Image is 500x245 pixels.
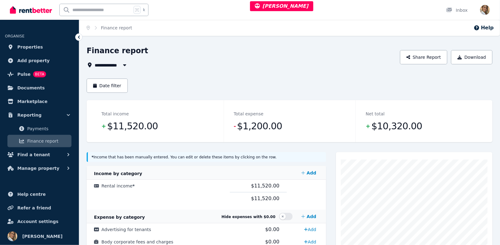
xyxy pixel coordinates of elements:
[7,123,71,135] a: Payments
[17,191,46,198] span: Help centre
[101,110,129,118] dt: Total income
[17,71,31,78] span: Pulse
[5,95,74,108] a: Marketplace
[101,227,151,232] span: Advertising for tenants
[400,50,448,64] button: Share Report
[234,110,264,118] dt: Total expense
[101,183,135,188] span: Rental income
[17,98,47,105] span: Marketplace
[87,79,128,93] button: Date filter
[234,122,236,131] span: -
[92,155,277,159] small: Income that has been manually entered. You can edit or delete these items by clicking on the row.
[237,120,282,132] span: $1,200.00
[22,233,62,240] span: [PERSON_NAME]
[17,151,50,158] span: Find a tenant
[79,20,140,36] nav: Breadcrumb
[107,120,158,132] span: $11,520.00
[5,202,74,214] a: Refer a friend
[143,7,145,12] span: k
[94,215,145,220] span: Expense by category
[5,162,74,174] button: Manage property
[17,218,58,225] span: Account settings
[33,71,46,77] span: BETA
[302,225,319,234] a: Add
[5,109,74,121] button: Reporting
[299,210,319,223] a: Add
[265,226,279,232] span: $0.00
[5,34,24,38] span: ORGANISE
[255,3,308,9] span: [PERSON_NAME]
[27,125,69,132] span: Payments
[17,204,51,212] span: Refer a friend
[5,188,74,200] a: Help centre
[480,5,490,15] img: Jodie Cartmer
[7,135,71,147] a: Finance report
[451,50,493,64] button: Download
[17,165,59,172] span: Manage property
[446,7,468,13] div: Inbox
[366,122,370,131] span: +
[299,167,319,179] a: Add
[17,57,50,64] span: Add property
[366,110,385,118] dt: Net total
[5,82,74,94] a: Documents
[5,148,74,161] button: Find a tenant
[17,111,41,119] span: Reporting
[7,231,17,241] img: Jodie Cartmer
[27,137,69,145] span: Finance report
[222,215,275,219] span: Hide expenses with $0.00
[94,171,142,176] span: Income by category
[265,239,279,245] span: $0.00
[372,120,422,132] span: $10,320.00
[251,196,280,201] span: $11,520.00
[5,215,74,228] a: Account settings
[17,84,45,92] span: Documents
[87,46,148,56] h1: Finance report
[474,24,494,32] button: Help
[251,183,280,189] span: $11,520.00
[17,43,43,51] span: Properties
[10,5,52,15] img: RentBetter
[101,122,106,131] span: +
[5,68,74,80] a: PulseBETA
[101,239,173,244] span: Body corporate fees and charges
[101,25,132,30] a: Finance report
[5,41,74,53] a: Properties
[5,54,74,67] a: Add property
